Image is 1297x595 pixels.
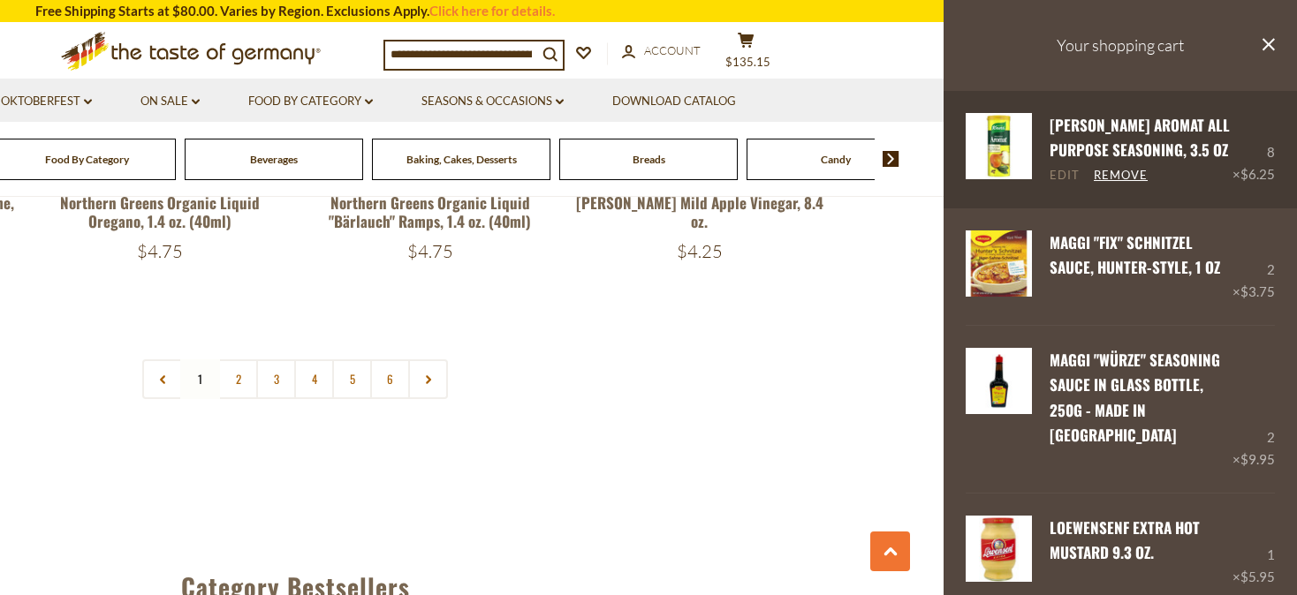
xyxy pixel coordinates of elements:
a: Candy [821,153,851,166]
img: Maggi Liquid Seasoning in Glass Bottle [966,348,1032,414]
a: Food By Category [248,92,373,111]
span: $3.75 [1240,283,1275,299]
div: 8 × [1233,113,1275,185]
a: Maggi "Würze" Seasoning Sauce in Glass Bottle, 250g - made in [GEOGRAPHIC_DATA] [1050,349,1220,446]
a: [PERSON_NAME] Mild Apple Vinegar, 8.4 oz. [576,192,823,232]
a: Click here for details. [429,3,555,19]
a: Maggi Liquid Seasoning in Glass Bottle [966,348,1032,471]
span: $4.25 [677,240,723,262]
div: 2 × [1233,348,1275,471]
a: 3 [256,359,296,399]
img: next arrow [883,151,899,167]
a: Maggi "Fix" Schnitzel Sauce, Hunter-Style, 1 oz [1050,231,1220,278]
img: Lowensenf Extra Hot Mustard [966,516,1032,582]
a: On Sale [140,92,200,111]
a: Knorr Aromat All Purpose Seasoning, 3.5 oz [966,113,1032,185]
img: Knorr Aromat All Purpose Seasoning, 3.5 oz [966,113,1032,179]
a: 5 [332,359,372,399]
a: Northern Greens Organic Liquid Oregano, 1.4 oz. (40ml) [60,192,260,232]
a: Maggi German Jaeger Schnitzel (Hunter) Mix [966,230,1032,303]
span: $4.75 [407,240,453,262]
a: [PERSON_NAME] Aromat All Purpose Seasoning, 3.5 oz [1050,114,1230,161]
span: $9.95 [1240,451,1275,467]
a: Beverages [250,153,298,166]
a: Edit [1050,168,1080,184]
button: $135.15 [719,32,772,76]
span: $6.25 [1240,166,1275,182]
img: Maggi German Jaeger Schnitzel (Hunter) Mix [966,230,1032,297]
div: 1 × [1233,516,1275,588]
div: 2 × [1233,230,1275,303]
a: Baking, Cakes, Desserts [406,153,517,166]
a: Lowensenf Extra Hot Mustard [966,516,1032,588]
a: Account [622,41,701,61]
a: Download Catalog [612,92,736,111]
a: Remove [1094,168,1148,184]
a: 6 [370,359,410,399]
span: $4.75 [137,240,183,262]
a: Food By Category [45,153,129,166]
a: Oktoberfest [1,92,92,111]
a: Breads [633,153,665,166]
a: 2 [218,359,258,399]
a: Seasons & Occasions [421,92,564,111]
a: Northern Greens Organic Liquid "Bärlauch" Ramps, 1.4 oz. (40ml) [329,192,531,232]
span: Account [644,43,701,57]
span: $5.95 [1240,569,1275,584]
span: $135.15 [725,55,770,69]
a: 4 [294,359,334,399]
a: Loewensenf Extra Hot Mustard 9.3 oz. [1050,516,1200,563]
